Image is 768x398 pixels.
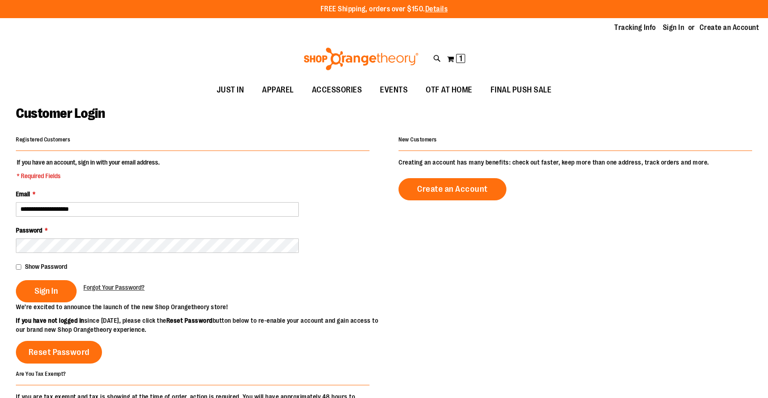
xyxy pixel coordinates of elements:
a: APPAREL [253,80,303,101]
span: * Required Fields [17,171,160,180]
span: Customer Login [16,106,105,121]
p: We’re excited to announce the launch of the new Shop Orangetheory store! [16,302,384,311]
a: Create an Account [700,23,759,33]
strong: If you have not logged in [16,317,84,324]
strong: Are You Tax Exempt? [16,370,66,377]
span: APPAREL [262,80,294,100]
p: Creating an account has many benefits: check out faster, keep more than one address, track orders... [399,158,752,167]
span: Show Password [25,263,67,270]
a: Reset Password [16,341,102,364]
span: 1 [459,54,462,63]
a: Sign In [663,23,685,33]
a: Details [425,5,448,13]
a: ACCESSORIES [303,80,371,101]
button: Sign In [16,280,77,302]
span: FINAL PUSH SALE [491,80,552,100]
span: Create an Account [417,184,488,194]
span: ACCESSORIES [312,80,362,100]
p: since [DATE], please click the button below to re-enable your account and gain access to our bran... [16,316,384,334]
span: Reset Password [29,347,90,357]
span: OTF AT HOME [426,80,472,100]
a: JUST IN [208,80,253,101]
span: EVENTS [380,80,408,100]
a: Forgot Your Password? [83,283,145,292]
a: Create an Account [399,178,506,200]
span: Forgot Your Password? [83,284,145,291]
a: EVENTS [371,80,417,101]
a: OTF AT HOME [417,80,481,101]
p: FREE Shipping, orders over $150. [321,4,448,15]
a: FINAL PUSH SALE [481,80,561,101]
span: Sign In [34,286,58,296]
span: JUST IN [217,80,244,100]
strong: Registered Customers [16,136,70,143]
span: Password [16,227,42,234]
a: Tracking Info [614,23,656,33]
strong: New Customers [399,136,437,143]
span: Email [16,190,30,198]
img: Shop Orangetheory [302,48,420,70]
strong: Reset Password [166,317,213,324]
legend: If you have an account, sign in with your email address. [16,158,160,180]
